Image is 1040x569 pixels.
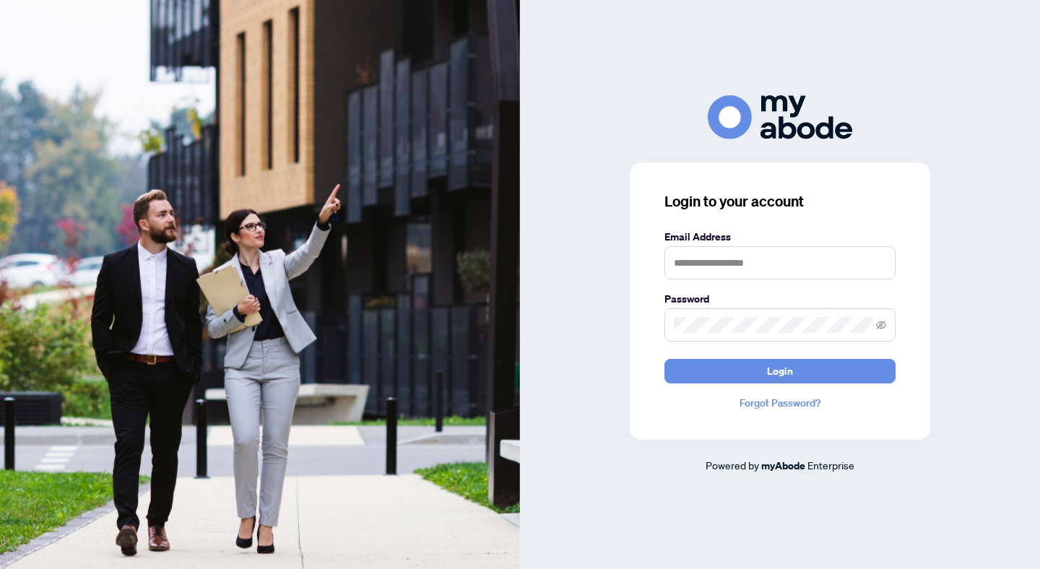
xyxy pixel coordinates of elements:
[807,459,854,472] span: Enterprise
[664,395,896,411] a: Forgot Password?
[876,320,886,330] span: eye-invisible
[708,95,852,139] img: ma-logo
[664,291,896,307] label: Password
[664,191,896,212] h3: Login to your account
[706,459,759,472] span: Powered by
[767,360,793,383] span: Login
[761,458,805,474] a: myAbode
[664,359,896,383] button: Login
[664,229,896,245] label: Email Address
